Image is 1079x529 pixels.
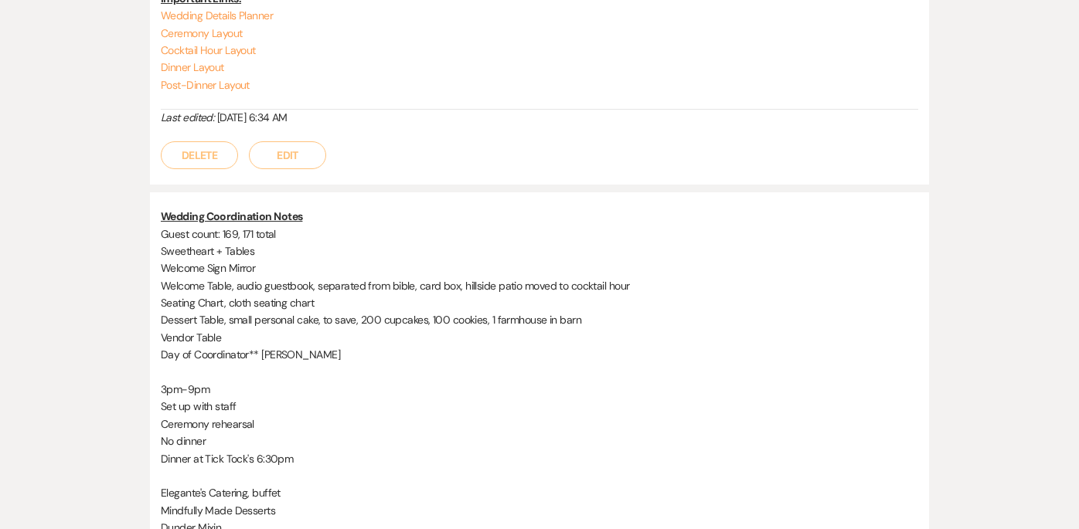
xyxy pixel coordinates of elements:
p: Set up with staff [161,398,918,415]
button: Delete [161,141,238,169]
p: Guest count: 169, 171 total [161,226,918,242]
p: No dinner [161,432,918,449]
p: 3pm-9pm [161,381,918,398]
p: Welcome Table, audio guestbook, separated from bible, card box, hillside patio moved to cocktail ... [161,277,918,294]
p: Mindfully Made Desserts [161,502,918,519]
a: Cocktail Hour Layout [161,43,256,57]
div: [DATE] 6:34 AM [161,110,918,126]
p: Dinner at Tick Tock's 6:30pm [161,450,918,467]
p: Dessert Table, small personal cake, to save, 200 cupcakes, 100 cookies, 1 farmhouse in barn [161,311,918,328]
a: Post-Dinner Layout [161,78,250,92]
p: Day of Coordinator** [PERSON_NAME] [161,346,918,363]
p: Ceremony rehearsal [161,415,918,432]
i: Last edited: [161,110,214,124]
p: Vendor Table [161,329,918,346]
u: Wedding Coordination Notes [161,209,302,223]
p: Elegante's Catering, buffet [161,484,918,501]
p: Seating Chart, cloth seating chart [161,294,918,311]
button: Edit [249,141,326,169]
a: Dinner Layout [161,60,224,74]
p: Sweetheart + Tables [161,242,918,259]
p: Welcome Sign Mirror [161,259,918,276]
a: Wedding Details Planner [161,8,273,22]
a: Ceremony Layout [161,26,243,40]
